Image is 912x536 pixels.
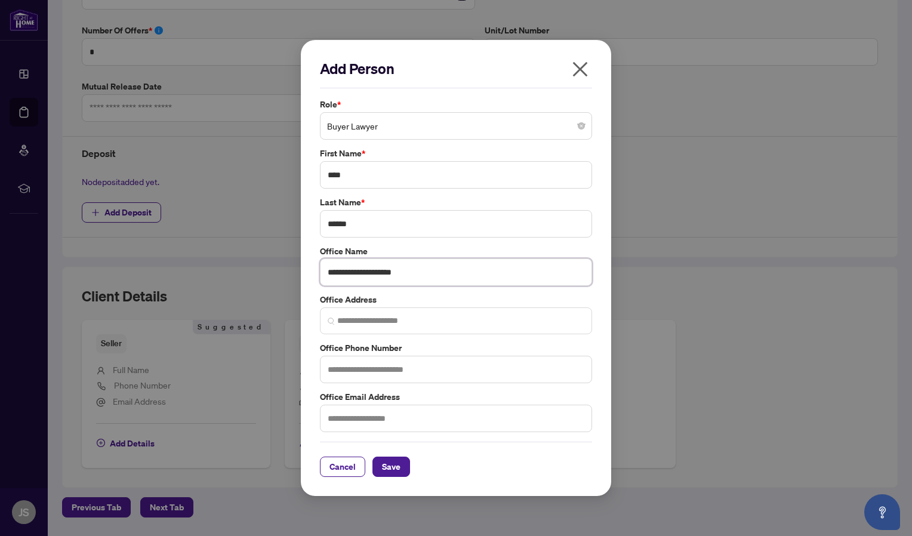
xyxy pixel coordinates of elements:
span: close [571,60,590,79]
label: Office Address [320,293,592,306]
label: Role [320,98,592,111]
img: search_icon [328,318,335,325]
button: Cancel [320,457,365,477]
label: First Name [320,147,592,160]
label: Office Phone Number [320,341,592,355]
label: Last Name [320,196,592,209]
span: close-circle [578,122,585,130]
label: Office Name [320,245,592,258]
span: Cancel [329,457,356,476]
button: Save [372,457,410,477]
span: Buyer Lawyer [327,115,585,137]
label: Office Email Address [320,390,592,403]
span: Save [382,457,400,476]
h2: Add Person [320,59,592,78]
button: Open asap [864,494,900,530]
